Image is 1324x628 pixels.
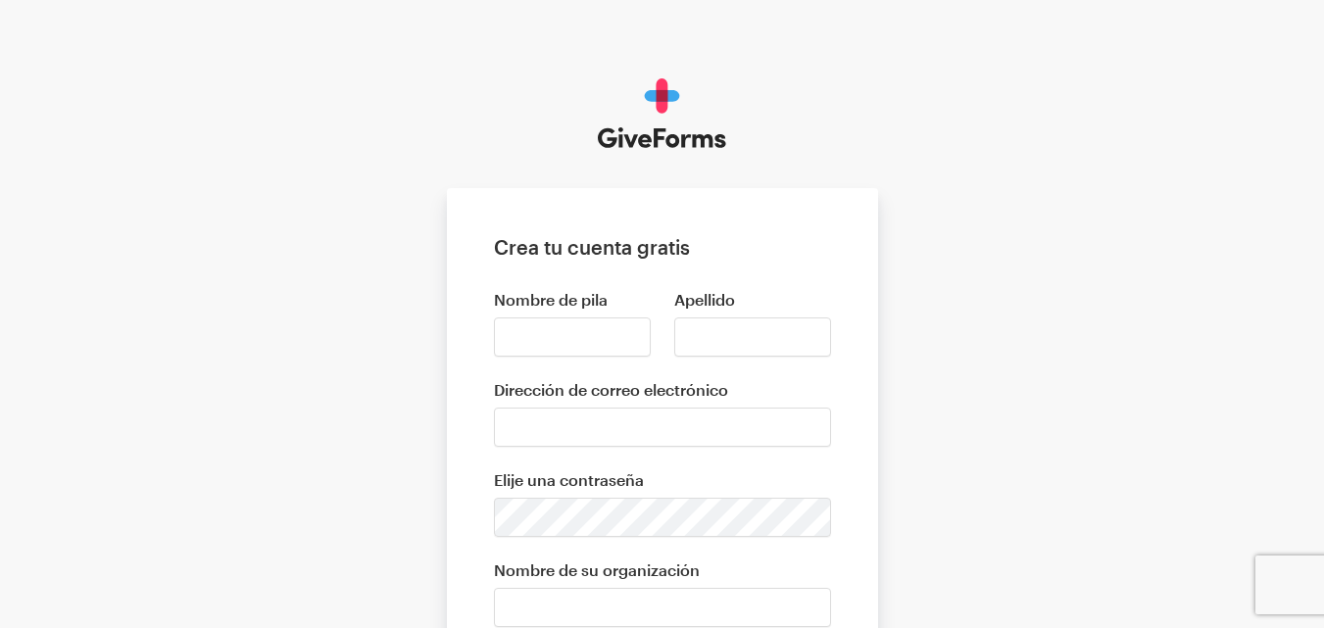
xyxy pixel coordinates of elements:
font: Nombre de su organización [494,560,700,579]
font: Nombre de pila [494,290,608,309]
font: Elije una contraseña [494,470,644,489]
font: Apellido [674,290,735,309]
font: Crea tu cuenta gratis [494,235,690,259]
img: GiveForms [598,78,726,149]
font: Dirección de correo electrónico [494,380,728,399]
